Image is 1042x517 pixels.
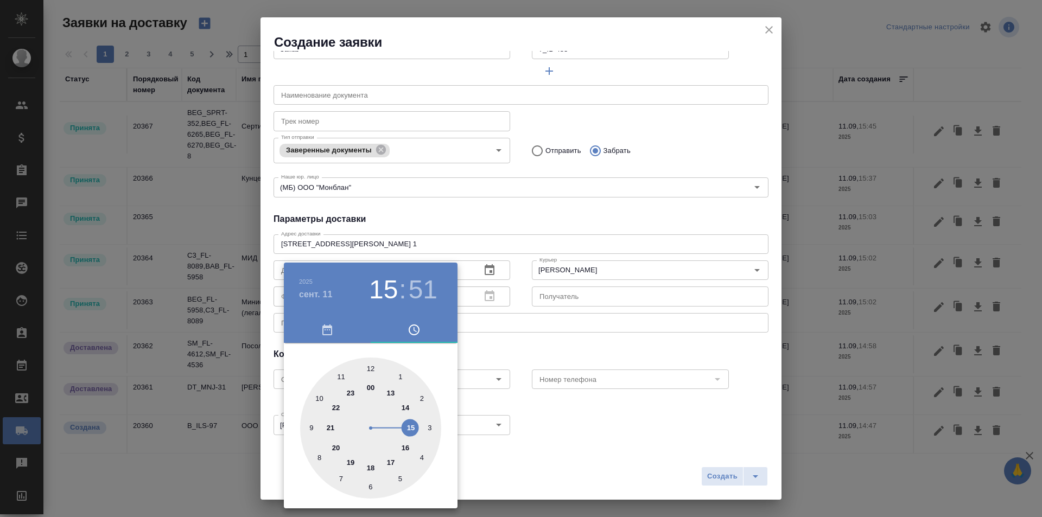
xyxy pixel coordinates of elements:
button: 51 [409,275,437,305]
h3: : [399,275,406,305]
button: 15 [369,275,398,305]
button: 2025 [299,278,313,285]
button: сент. 11 [299,288,333,301]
